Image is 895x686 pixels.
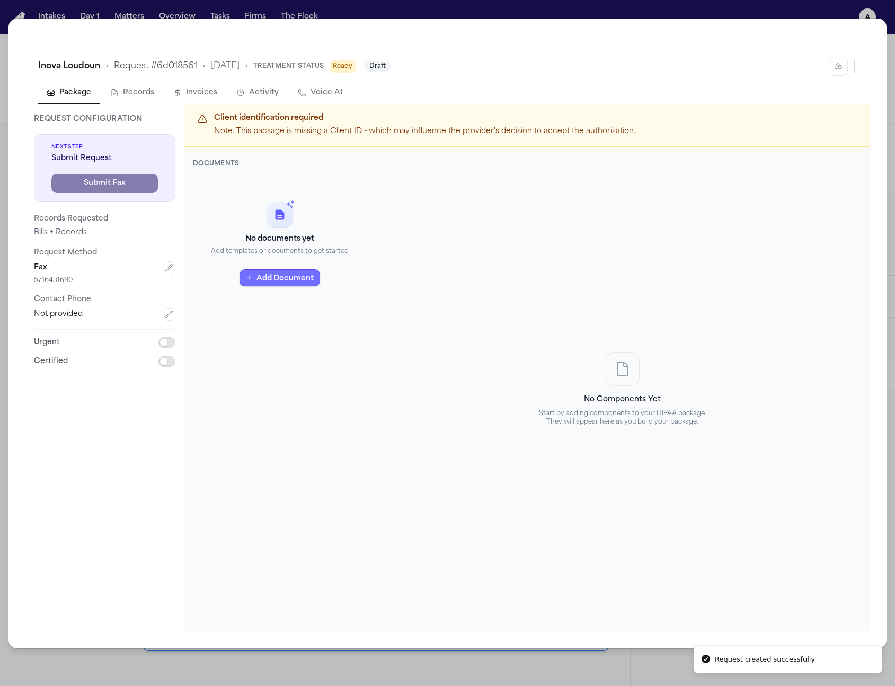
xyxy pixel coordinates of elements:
button: Add Document [240,269,320,286]
span: • [245,60,248,73]
span: Draft [364,61,391,72]
h3: Documents [193,159,367,168]
span: • [105,60,109,73]
div: 5716431690 [34,276,175,285]
button: Activity [228,82,287,104]
span: Not provided [34,309,83,320]
div: Bills + Records [34,227,175,238]
button: Voice AI [289,82,351,104]
span: Treatment Status [253,62,324,71]
span: Ready [330,60,356,73]
p: Note: This package is missing a Client ID - which may influence the provider's decision to accept... [214,126,635,138]
span: [DATE] [211,60,240,73]
span: Submit Request [51,153,158,164]
span: Fax [34,262,47,273]
p: Add templates or documents to get started [211,246,349,257]
p: Records Requested [34,213,175,225]
p: Start by adding components to your HIPAA package. They will appear here as you build your package. [538,409,707,426]
h4: No Components Yet [538,394,707,404]
button: Invoices [165,82,226,104]
p: Request Configuration [34,113,175,126]
p: Certified [34,355,68,368]
p: Client identification required [214,113,635,124]
span: Next Step [51,143,158,151]
p: No documents yet [245,233,314,244]
p: Urgent [34,336,60,349]
button: Submit Fax [51,174,158,193]
button: Records [102,82,163,104]
span: Request # 6d018561 [114,60,197,73]
button: Package [38,82,100,104]
div: Request created successfully [715,654,815,665]
p: Contact Phone [34,293,175,306]
span: • [202,60,206,73]
span: Inova Loudoun [38,60,100,73]
p: Request Method [34,247,175,259]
